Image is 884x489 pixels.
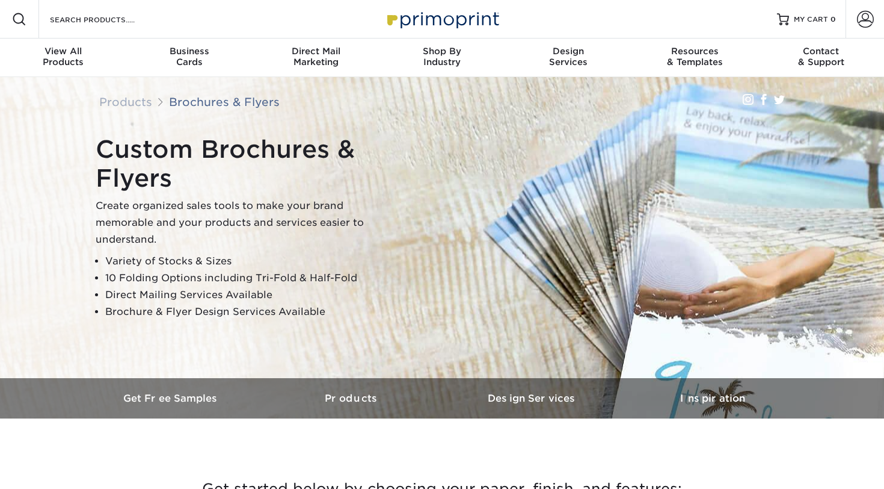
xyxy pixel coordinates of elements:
[758,39,884,77] a: Contact& Support
[622,393,803,404] h3: Inspiration
[505,39,631,77] a: DesignServices
[505,46,631,57] span: Design
[631,46,758,67] div: & Templates
[253,46,379,67] div: Marketing
[379,46,505,57] span: Shop By
[262,378,442,419] a: Products
[126,46,253,57] span: Business
[631,46,758,57] span: Resources
[442,393,622,404] h3: Design Services
[96,135,396,193] h1: Custom Brochures & Flyers
[758,46,884,67] div: & Support
[830,15,836,23] span: 0
[105,304,396,320] li: Brochure & Flyer Design Services Available
[382,6,502,32] img: Primoprint
[442,378,622,419] a: Design Services
[105,253,396,270] li: Variety of Stocks & Sizes
[758,46,884,57] span: Contact
[505,46,631,67] div: Services
[253,46,379,57] span: Direct Mail
[169,95,280,108] a: Brochures & Flyers
[99,95,152,108] a: Products
[126,46,253,67] div: Cards
[126,39,253,77] a: BusinessCards
[379,39,505,77] a: Shop ByIndustry
[81,393,262,404] h3: Get Free Samples
[81,378,262,419] a: Get Free Samples
[105,287,396,304] li: Direct Mailing Services Available
[49,12,166,26] input: SEARCH PRODUCTS.....
[379,46,505,67] div: Industry
[105,270,396,287] li: 10 Folding Options including Tri-Fold & Half-Fold
[96,198,396,248] p: Create organized sales tools to make your brand memorable and your products and services easier t...
[262,393,442,404] h3: Products
[794,14,828,25] span: MY CART
[631,39,758,77] a: Resources& Templates
[253,39,379,77] a: Direct MailMarketing
[622,378,803,419] a: Inspiration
